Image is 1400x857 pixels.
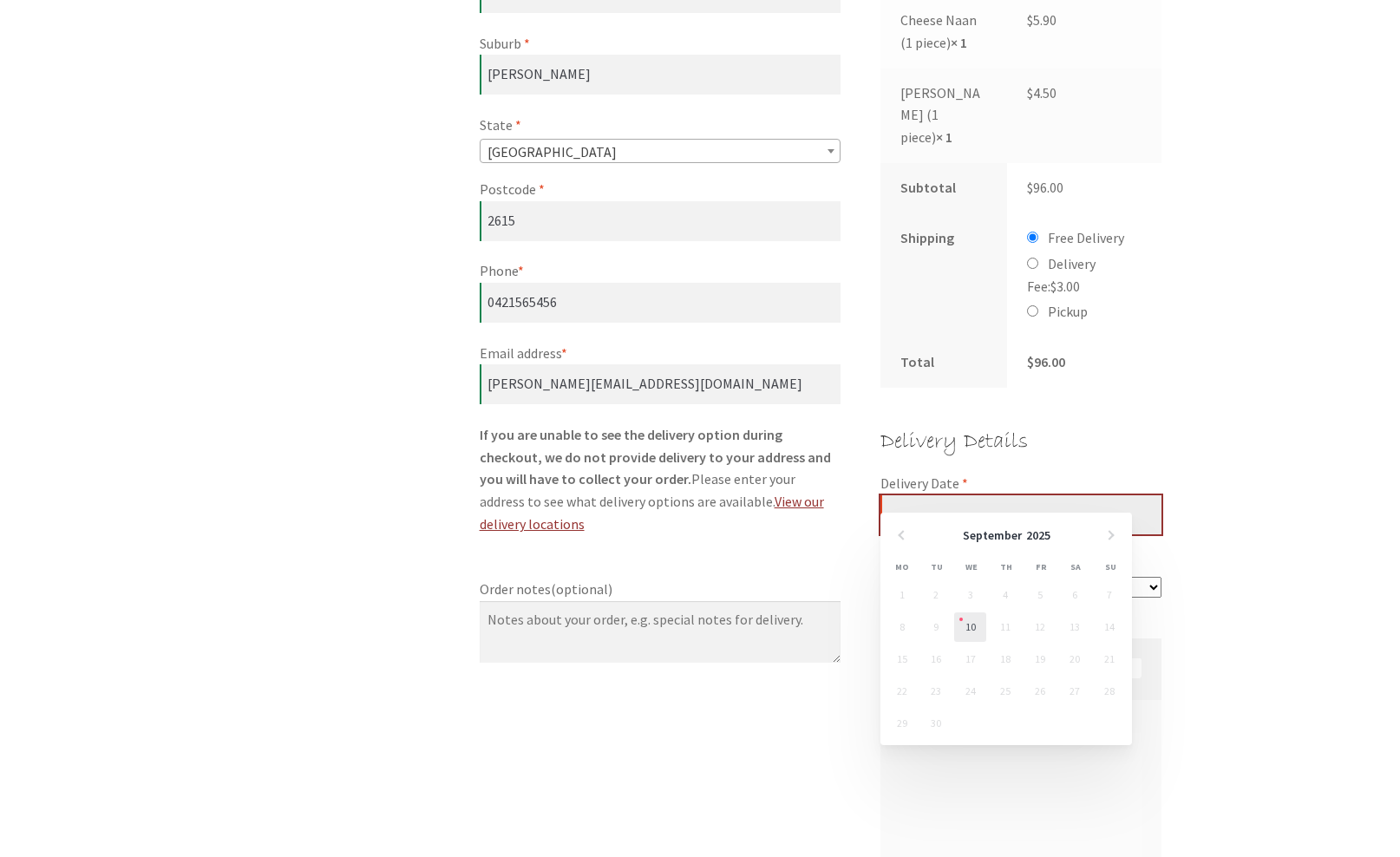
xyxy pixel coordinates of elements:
td: Unavailable [1024,580,1058,612]
bdi: 5.90 [1027,11,1057,29]
td: Unavailable [919,709,954,741]
th: Total [880,337,1007,388]
span: State [480,139,841,163]
td: Unavailable [1024,677,1058,709]
span: Tuesday [919,560,954,574]
label: Free Delivery [1048,229,1124,246]
p: Please enter your address to see what delivery options are available. [480,424,841,536]
td: Unavailable [989,612,1024,644]
span: Monday [885,560,919,574]
span: $ [1027,11,1033,29]
a: Next [1096,520,1125,549]
th: Subtotal [880,163,1007,213]
label: Order notes [480,579,841,601]
bdi: 96.00 [1027,353,1065,370]
td: Unavailable [954,677,989,709]
td: Unavailable [1093,580,1128,612]
td: Unavailable [1093,677,1128,709]
td: Unavailable [885,644,919,677]
td: Unavailable [1058,677,1093,709]
span: $ [1027,353,1034,370]
label: Suburb [480,33,841,56]
td: Unavailable [885,612,919,644]
span: Friday [1024,560,1058,574]
td: Unavailable [954,644,989,677]
a: 10 [954,612,986,642]
span: Australian Capital Territory [481,140,840,164]
span: Thursday [989,560,1024,574]
a: Prev [887,520,917,549]
strong: If you are unable to see the delivery option during checkout, we do not provide delivery to your ... [480,426,831,488]
a: View our delivery locations [480,493,824,533]
strong: × 1 [936,128,952,146]
bdi: 4.50 [1027,84,1057,101]
label: State [480,114,841,137]
td: [PERSON_NAME] (1 piece) [880,69,1007,164]
span: Sunday [1093,560,1128,574]
td: Unavailable [1058,644,1093,677]
span: $ [1050,278,1057,295]
td: Unavailable [919,612,954,644]
th: Shipping [880,213,1007,337]
td: Unavailable [1024,644,1058,677]
bdi: 3.00 [1050,278,1080,295]
input: Select a delivery date [880,495,1161,535]
td: Unavailable [989,644,1024,677]
td: Unavailable [919,580,954,612]
span: 2025 [1026,527,1050,543]
label: Phone [480,260,841,283]
td: Unavailable [885,580,919,612]
td: Unavailable [989,580,1024,612]
td: Unavailable [1058,612,1093,644]
span: $ [1027,84,1033,101]
h3: Delivery Details [880,424,1161,461]
td: Available: +$0.00 [954,612,989,644]
td: Unavailable [1093,612,1128,644]
label: Postcode [480,179,841,201]
label: Delivery Date [880,473,1161,495]
td: Unavailable [1024,612,1058,644]
span: Saturday [1058,560,1093,574]
span: (optional) [551,580,612,598]
td: Unavailable [885,709,919,741]
bdi: 96.00 [1027,179,1063,196]
td: Unavailable [885,677,919,709]
label: Delivery Fee: [1027,255,1096,295]
td: Unavailable [954,580,989,612]
span: $ [1027,179,1033,196]
td: Unavailable [1058,580,1093,612]
td: Unavailable [989,677,1024,709]
span: September [963,527,1022,543]
label: Email address [480,343,841,365]
label: Pickup [1048,303,1088,320]
strong: × 1 [951,34,967,51]
td: Unavailable [1093,644,1128,677]
span: Wednesday [954,560,989,574]
td: Unavailable [919,677,954,709]
td: Unavailable [919,644,954,677]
